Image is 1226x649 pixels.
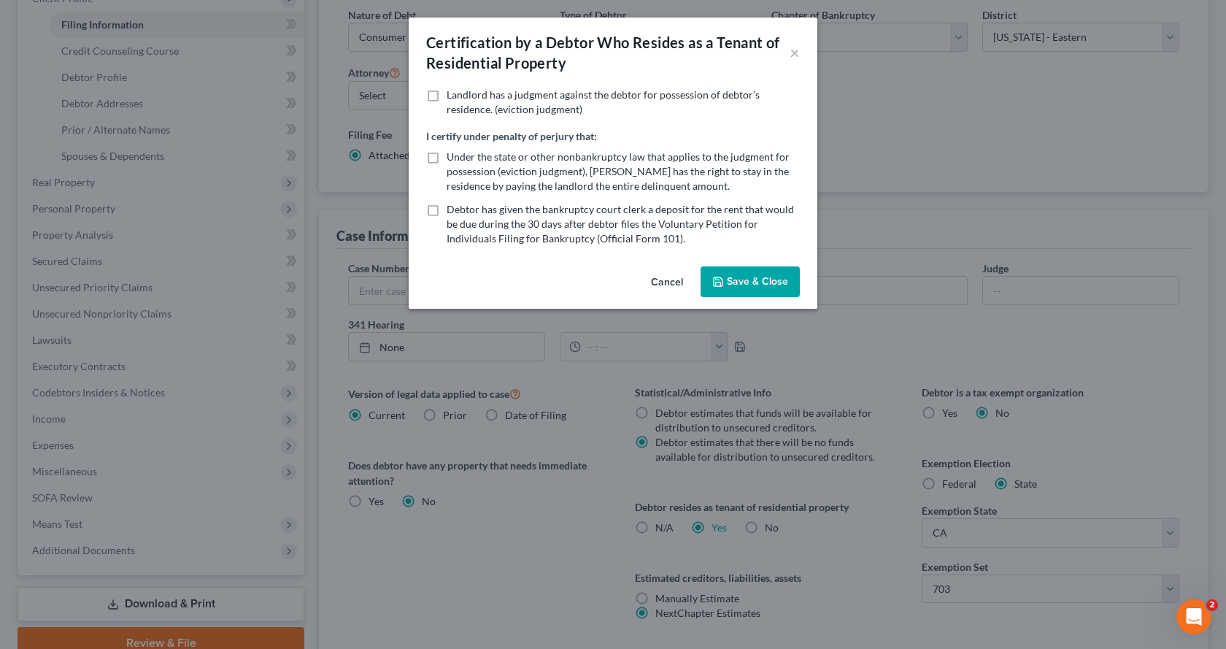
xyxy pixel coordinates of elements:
[447,88,760,115] span: Landlord has a judgment against the debtor for possession of debtor’s residence. (eviction judgment)
[790,44,800,61] button: ×
[426,32,790,73] div: Certification by a Debtor Who Resides as a Tenant of Residential Property
[639,268,695,297] button: Cancel
[426,128,597,144] label: I certify under penalty of perjury that:
[1176,599,1211,634] iframe: Intercom live chat
[1206,599,1218,611] span: 2
[701,266,800,297] button: Save & Close
[447,150,790,192] span: Under the state or other nonbankruptcy law that applies to the judgment for possession (eviction ...
[447,203,794,245] span: Debtor has given the bankruptcy court clerk a deposit for the rent that would be due during the 3...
